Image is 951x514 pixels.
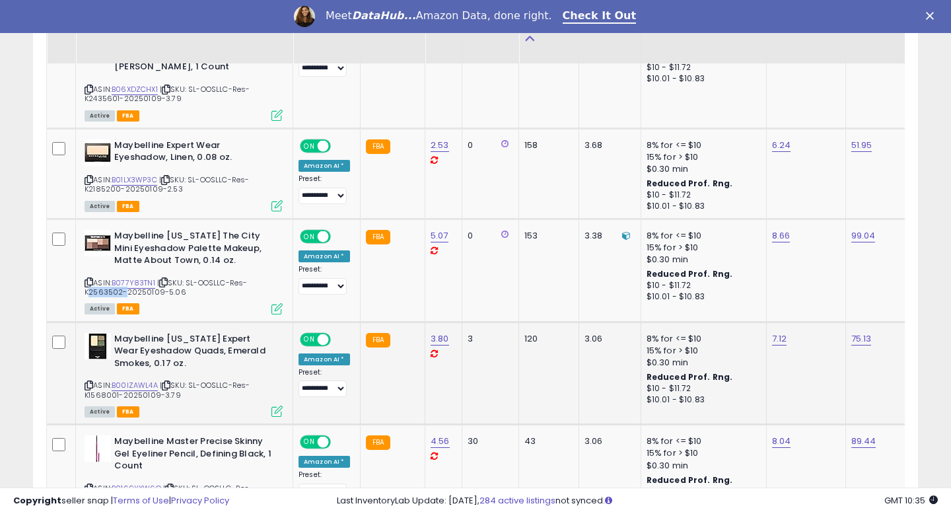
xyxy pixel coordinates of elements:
[647,280,756,291] div: $10 - $11.72
[301,334,318,345] span: ON
[431,435,450,448] a: 4.56
[114,139,275,167] b: Maybelline Expert Wear Eyeshadow, Linen, 0.08 oz.
[647,383,756,394] div: $10 - $11.72
[851,332,872,346] a: 75.13
[114,333,275,373] b: Maybelline [US_STATE] Expert Wear Eyeshadow Quads, Emerald Smokes, 0.17 oz.
[647,254,756,266] div: $0.30 min
[366,333,390,348] small: FBA
[524,230,569,242] div: 153
[299,456,350,468] div: Amazon AI *
[299,250,350,262] div: Amazon AI *
[772,139,791,152] a: 6.24
[352,9,416,22] i: DataHub...
[431,229,448,242] a: 5.07
[85,230,111,256] img: 41ptcU9BvxL._SL40_.jpg
[299,368,350,398] div: Preset:
[479,494,555,507] a: 284 active listings
[85,277,247,297] span: | SKU: SL-OOSLLC-Res-K2563502-20250109-5.06
[647,151,756,163] div: 15% for > $10
[85,110,115,122] span: All listings currently available for purchase on Amazon
[85,230,283,313] div: ASIN:
[299,160,350,172] div: Amazon AI *
[647,62,756,73] div: $10 - $11.72
[85,174,249,194] span: | SKU: SL-OOSLLC-Res-K2185200-20250109-2.53
[366,435,390,450] small: FBA
[299,265,350,295] div: Preset:
[647,178,733,189] b: Reduced Prof. Rng.
[85,84,250,104] span: | SKU: SL-OOSLLC-Res-K2435601-20250109-3.79
[301,437,318,448] span: ON
[647,268,733,279] b: Reduced Prof. Rng.
[647,447,756,459] div: 15% for > $10
[117,201,139,212] span: FBA
[294,6,315,27] img: Profile image for Georgie
[85,406,115,418] span: All listings currently available for purchase on Amazon
[114,230,275,270] b: Maybelline [US_STATE] The City Mini Eyeshadow Palette Makeup, Matte About Town, 0.14 oz.
[647,345,756,357] div: 15% for > $10
[329,334,350,345] span: OFF
[337,495,938,507] div: Last InventoryLab Update: [DATE], not synced.
[647,163,756,175] div: $0.30 min
[117,110,139,122] span: FBA
[85,139,283,210] div: ASIN:
[85,380,250,400] span: | SKU: SL-OOSLLC-Res-K1568001-20250109-3.79
[524,333,569,345] div: 120
[584,139,631,151] div: 3.68
[647,230,756,242] div: 8% for <= $10
[85,333,111,359] img: 41Ix3srV8AL._SL40_.jpg
[563,9,637,24] a: Check It Out
[326,9,552,22] div: Meet Amazon Data, done right.
[772,229,791,242] a: 8.66
[647,357,756,369] div: $0.30 min
[584,230,631,242] div: 3.38
[431,139,449,152] a: 2.53
[772,435,791,448] a: 8.04
[13,494,61,507] strong: Copyright
[85,12,283,120] div: ASIN:
[584,435,631,447] div: 3.06
[301,231,318,242] span: ON
[468,333,509,345] div: 3
[329,231,350,242] span: OFF
[468,139,509,151] div: 0
[647,291,756,303] div: $10.01 - $10.83
[772,332,787,346] a: 7.12
[584,333,631,345] div: 3.06
[299,353,350,365] div: Amazon AI *
[647,435,756,447] div: 8% for <= $10
[301,140,318,151] span: ON
[114,435,275,476] b: Maybelline Master Precise Skinny Gel Eyeliner Pencil, Defining Black, 1 Count
[171,494,229,507] a: Privacy Policy
[524,139,569,151] div: 158
[647,242,756,254] div: 15% for > $10
[431,332,449,346] a: 3.80
[112,277,155,289] a: B077Y83TN1
[366,139,390,154] small: FBA
[647,474,733,486] b: Reduced Prof. Rng.
[85,435,111,462] img: 31XBPtrbXDL._SL40_.jpg
[884,494,938,507] span: 2025-09-10 10:35 GMT
[524,435,569,447] div: 43
[117,303,139,314] span: FBA
[926,12,939,20] div: Close
[112,174,157,186] a: B01LX3WP3C
[113,494,169,507] a: Terms of Use
[468,230,509,242] div: 0
[13,495,229,507] div: seller snap | |
[647,460,756,472] div: $0.30 min
[112,380,158,391] a: B00IZAWL4A
[647,139,756,151] div: 8% for <= $10
[647,73,756,85] div: $10.01 - $10.83
[647,394,756,406] div: $10.01 - $10.83
[851,229,876,242] a: 99.04
[329,437,350,448] span: OFF
[647,333,756,345] div: 8% for <= $10
[85,201,115,212] span: All listings currently available for purchase on Amazon
[117,406,139,418] span: FBA
[85,139,111,166] img: 41Du2Cmz3NL._SL40_.jpg
[468,435,509,447] div: 30
[647,201,756,212] div: $10.01 - $10.83
[329,140,350,151] span: OFF
[299,174,350,204] div: Preset:
[112,84,158,95] a: B06XDZCHX1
